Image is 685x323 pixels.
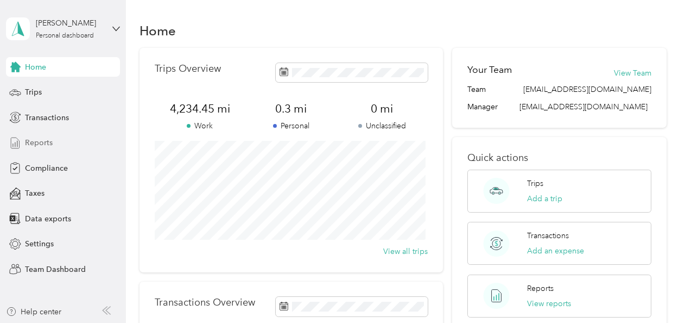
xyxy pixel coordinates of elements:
[467,84,486,95] span: Team
[337,120,428,132] p: Unclassified
[467,63,512,77] h2: Your Team
[155,101,246,116] span: 4,234.45 mi
[25,213,71,225] span: Data exports
[139,25,176,36] h1: Home
[25,61,46,73] span: Home
[527,283,554,294] p: Reports
[527,178,543,189] p: Trips
[155,63,221,74] p: Trips Overview
[6,306,61,318] button: Help center
[337,101,428,116] span: 0 mi
[155,297,255,308] p: Transactions Overview
[527,245,584,257] button: Add an expense
[25,238,54,250] span: Settings
[245,101,337,116] span: 0.3 mi
[523,84,651,95] span: [EMAIL_ADDRESS][DOMAIN_NAME]
[383,246,428,257] button: View all trips
[25,163,68,174] span: Compliance
[245,120,337,132] p: Personal
[527,298,571,309] button: View reports
[155,120,246,132] p: Work
[527,193,562,204] button: Add a trip
[36,17,104,29] div: [PERSON_NAME]
[36,33,94,39] div: Personal dashboard
[624,262,685,323] iframe: Everlance-gr Chat Button Frame
[614,67,651,79] button: View Team
[519,102,648,111] span: [EMAIL_ADDRESS][DOMAIN_NAME]
[467,101,498,113] span: Manager
[25,188,45,199] span: Taxes
[25,112,69,123] span: Transactions
[25,86,42,98] span: Trips
[25,264,86,275] span: Team Dashboard
[527,230,569,241] p: Transactions
[467,152,651,164] p: Quick actions
[25,137,53,148] span: Reports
